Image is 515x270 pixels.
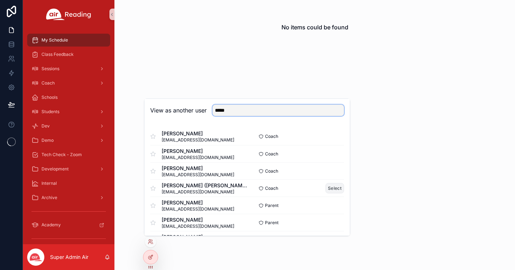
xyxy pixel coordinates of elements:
span: Tech Check - Zoom [41,152,82,158]
span: Archive [41,195,57,201]
a: Coach [27,77,110,90]
span: Dev [41,123,50,129]
a: Class Feedback [27,48,110,61]
span: Coach [265,134,278,139]
span: Academy [41,222,61,228]
a: Demo [27,134,110,147]
span: [EMAIL_ADDRESS][DOMAIN_NAME] [162,137,234,143]
span: Internal [41,180,57,186]
span: Coach [265,185,278,191]
span: Coach [265,168,278,174]
img: App logo [46,9,91,20]
a: Sessions [27,62,110,75]
a: Schools [27,91,110,104]
span: Sessions [41,66,59,72]
span: [EMAIL_ADDRESS][DOMAIN_NAME] [162,172,234,178]
span: [PERSON_NAME] [162,233,234,241]
span: My Schedule [41,37,68,43]
span: Coach [41,80,55,86]
span: Schools [41,95,58,100]
a: Academy [27,218,110,231]
span: Students [41,109,59,115]
span: Class Feedback [41,52,74,57]
span: [EMAIL_ADDRESS][DOMAIN_NAME] [162,189,247,195]
span: Parent [265,203,279,208]
span: Development [41,166,69,172]
span: [PERSON_NAME] [162,130,234,137]
span: Parent [265,220,279,226]
h2: View as another user [150,106,207,115]
span: [PERSON_NAME] [162,199,234,206]
span: [EMAIL_ADDRESS][DOMAIN_NAME] [162,155,234,160]
a: My Schedule [27,34,110,47]
a: Archive [27,191,110,204]
span: Demo [41,138,54,143]
span: [EMAIL_ADDRESS][DOMAIN_NAME] [162,206,234,212]
div: scrollable content [23,29,114,244]
h2: No items could be found [281,23,348,32]
a: Development [27,163,110,175]
span: [EMAIL_ADDRESS][DOMAIN_NAME] [162,223,234,229]
button: Select [325,183,344,193]
span: [PERSON_NAME] [162,148,234,155]
span: [PERSON_NAME] ([PERSON_NAME]) [PERSON_NAME] [162,182,247,189]
span: [PERSON_NAME] [162,216,234,223]
span: [PERSON_NAME] [162,165,234,172]
a: Tech Check - Zoom [27,148,110,161]
a: Dev [27,120,110,132]
p: Super Admin Air [50,254,88,261]
a: Students [27,105,110,118]
a: Internal [27,177,110,190]
span: Coach [265,151,278,157]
